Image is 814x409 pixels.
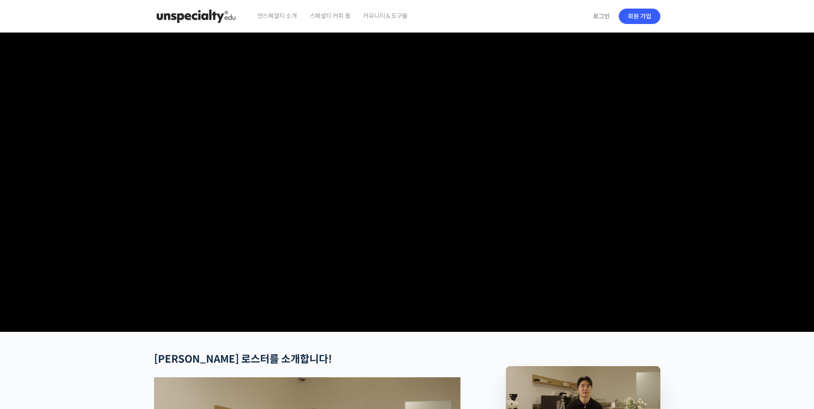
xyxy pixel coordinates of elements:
a: 회원 가입 [619,9,660,24]
a: 로그인 [588,6,615,26]
h2: [PERSON_NAME] 로스터를 소개합니다! [154,353,460,366]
